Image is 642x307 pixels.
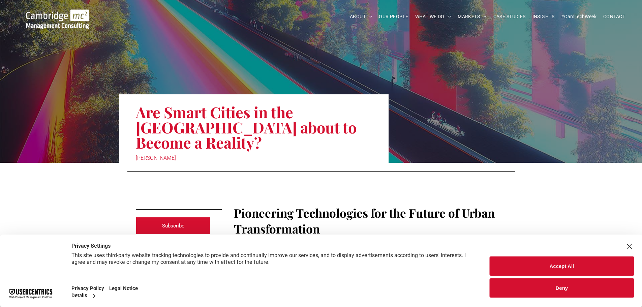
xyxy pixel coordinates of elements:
[136,217,211,235] a: Subscribe
[558,11,600,22] a: #CamTechWeek
[162,217,184,234] span: Subscribe
[529,11,558,22] a: INSIGHTS
[26,9,89,29] img: Cambridge MC Logo
[490,11,529,22] a: CASE STUDIES
[600,11,629,22] a: CONTACT
[412,11,455,22] a: WHAT WE DO
[234,205,495,237] span: Pioneering Technologies for the Future of Urban Transformation
[454,11,490,22] a: MARKETS
[136,104,372,151] h1: Are Smart Cities in the [GEOGRAPHIC_DATA] about to Become a Reality?
[346,11,376,22] a: ABOUT
[136,153,372,163] div: [PERSON_NAME]
[375,11,411,22] a: OUR PEOPLE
